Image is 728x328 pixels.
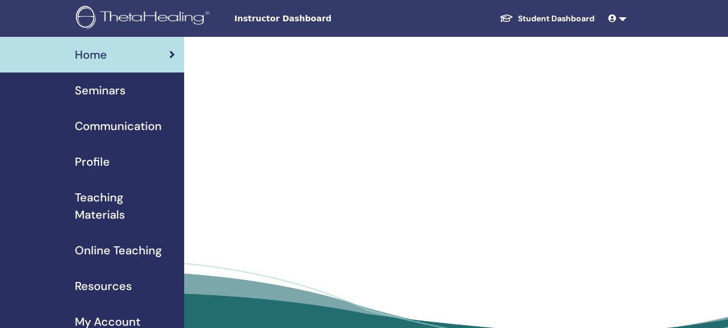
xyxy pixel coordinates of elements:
[234,13,407,25] span: Instructor Dashboard
[75,189,175,223] span: Teaching Materials
[75,46,107,63] span: Home
[500,13,513,23] img: graduation-cap-white.svg
[75,153,110,170] span: Profile
[75,277,132,295] span: Resources
[75,242,162,259] span: Online Teaching
[490,8,604,29] a: Student Dashboard
[75,117,162,135] span: Communication
[76,6,214,32] img: logo.png
[75,82,125,99] span: Seminars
